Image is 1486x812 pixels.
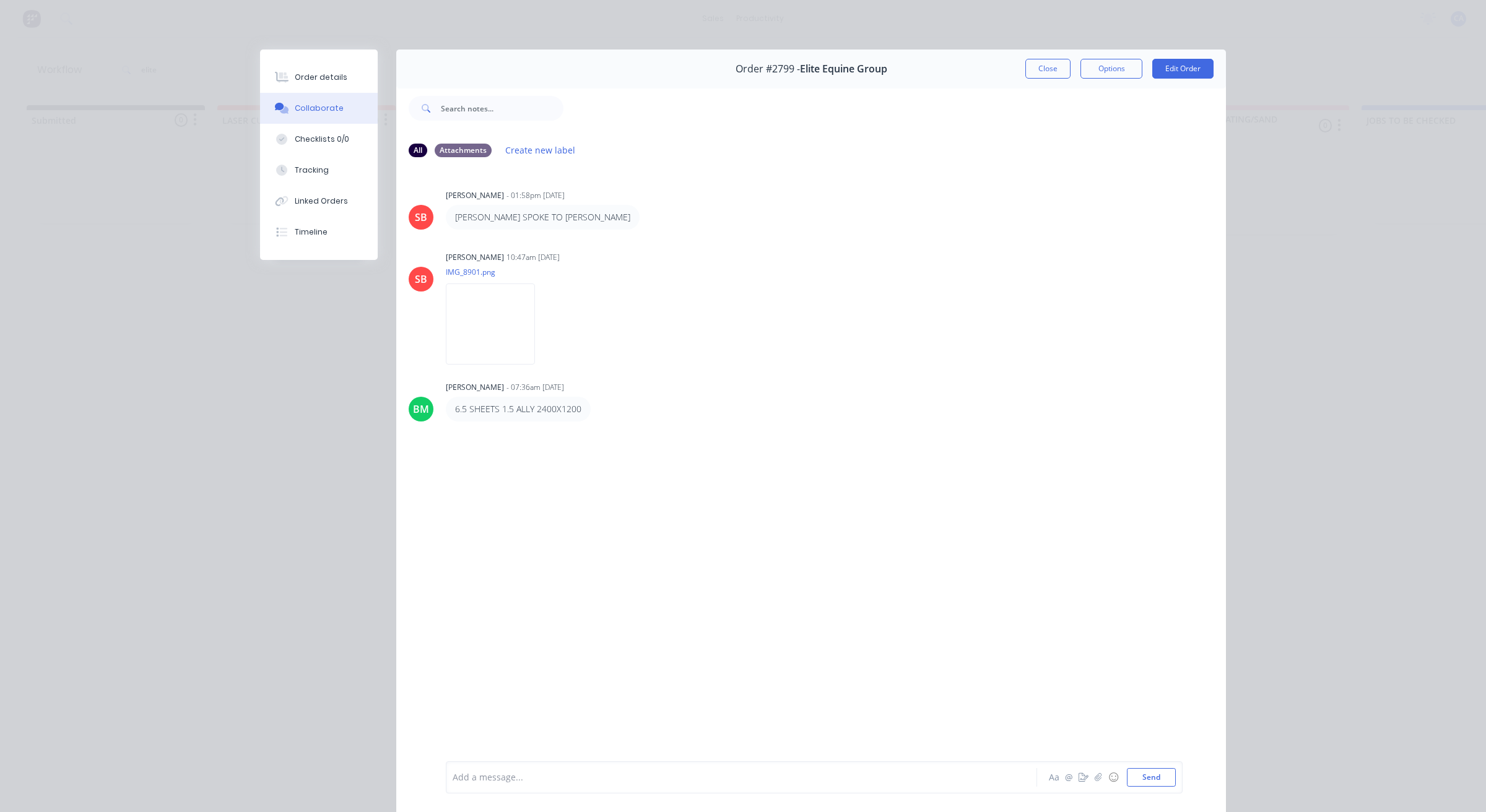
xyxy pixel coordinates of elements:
button: Send [1127,768,1176,787]
button: Order details [260,62,378,93]
div: - 01:58pm [DATE] [506,190,565,201]
div: SB [415,210,427,225]
button: Close [1025,59,1071,79]
div: - 07:36am [DATE] [506,382,564,393]
button: @ [1061,770,1076,785]
button: Collaborate [260,93,378,124]
span: Order #2799 - [736,63,800,75]
button: Checklists 0/0 [260,124,378,155]
input: Search notes... [441,96,563,121]
button: Timeline [260,217,378,248]
div: Timeline [295,227,328,238]
div: [PERSON_NAME] [446,190,504,201]
div: Collaborate [295,103,344,114]
div: Tracking [295,165,329,176]
button: Options [1080,59,1142,79]
button: Create new label [499,142,582,158]
div: BM [413,402,429,417]
div: Linked Orders [295,196,348,207]
div: Order details [295,72,347,83]
p: [PERSON_NAME] SPOKE TO [PERSON_NAME] [455,211,630,223]
p: 6.5 SHEETS 1.5 ALLY 2400X1200 [455,403,581,415]
p: IMG_8901.png [446,267,547,277]
div: 10:47am [DATE] [506,252,560,263]
div: [PERSON_NAME] [446,382,504,393]
div: Attachments [435,144,492,157]
button: Linked Orders [260,186,378,217]
div: SB [415,272,427,287]
button: Tracking [260,155,378,186]
button: Edit Order [1152,59,1214,79]
div: Checklists 0/0 [295,134,349,145]
div: All [409,144,427,157]
button: ☺ [1106,770,1121,785]
div: [PERSON_NAME] [446,252,504,263]
button: Aa [1046,770,1061,785]
span: Elite Equine Group [800,63,887,75]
